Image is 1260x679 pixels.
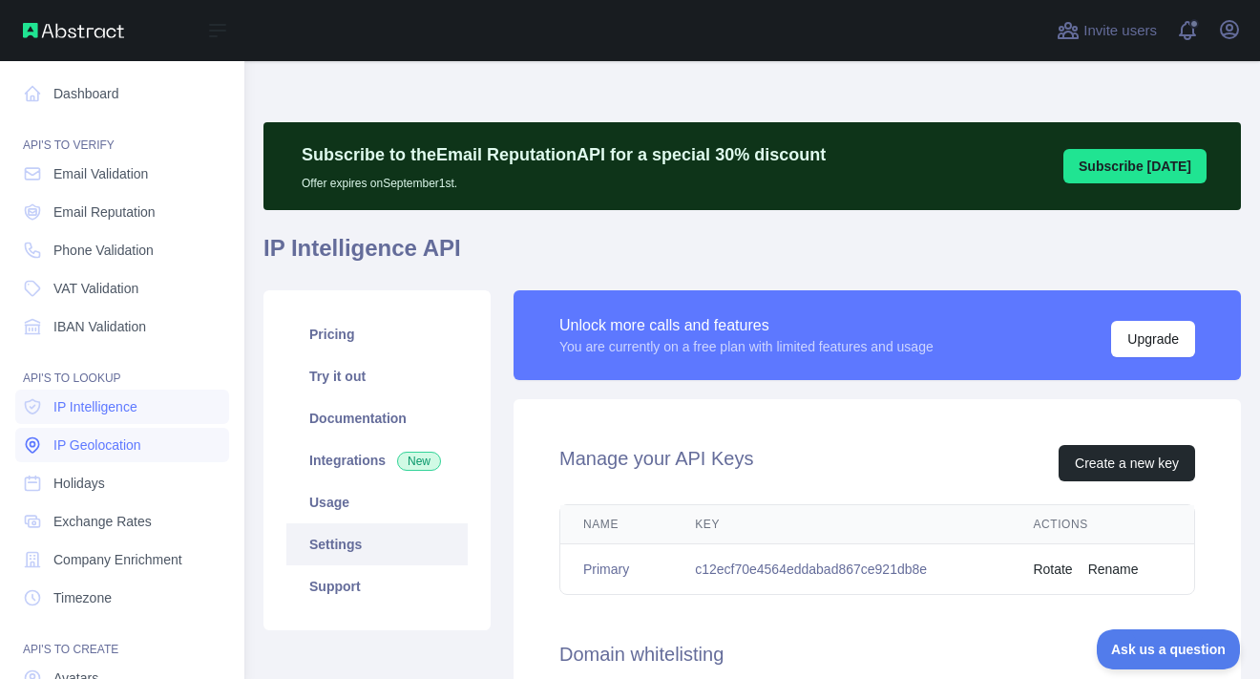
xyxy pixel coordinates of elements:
[1063,149,1207,183] button: Subscribe [DATE]
[53,588,112,607] span: Timezone
[559,445,753,481] h2: Manage your API Keys
[15,157,229,191] a: Email Validation
[559,641,1195,668] h2: Domain whitelisting
[1088,560,1139,579] button: Rename
[53,397,137,416] span: IP Intelligence
[15,115,229,153] div: API'S TO VERIFY
[560,544,672,595] td: Primary
[302,168,826,191] p: Offer expires on September 1st.
[1097,629,1241,669] iframe: Toggle Customer Support
[53,279,138,298] span: VAT Validation
[15,309,229,344] a: IBAN Validation
[15,271,229,306] a: VAT Validation
[15,348,229,386] div: API'S TO LOOKUP
[286,313,468,355] a: Pricing
[286,355,468,397] a: Try it out
[1010,505,1194,544] th: Actions
[672,505,1010,544] th: Key
[53,435,141,455] span: IP Geolocation
[53,550,182,569] span: Company Enrichment
[15,466,229,500] a: Holidays
[23,23,124,38] img: Abstract API
[15,428,229,462] a: IP Geolocation
[672,544,1010,595] td: c12ecf70e4564eddabad867ce921db8e
[15,233,229,267] a: Phone Validation
[1053,15,1161,46] button: Invite users
[302,141,826,168] p: Subscribe to the Email Reputation API for a special 30 % discount
[263,233,1241,279] h1: IP Intelligence API
[53,241,154,260] span: Phone Validation
[15,542,229,577] a: Company Enrichment
[15,619,229,657] div: API'S TO CREATE
[15,390,229,424] a: IP Intelligence
[15,76,229,111] a: Dashboard
[286,439,468,481] a: Integrations New
[559,337,934,356] div: You are currently on a free plan with limited features and usage
[53,474,105,493] span: Holidays
[15,581,229,615] a: Timezone
[286,397,468,439] a: Documentation
[53,512,152,531] span: Exchange Rates
[1111,321,1195,357] button: Upgrade
[559,314,934,337] div: Unlock more calls and features
[53,164,148,183] span: Email Validation
[1083,20,1157,42] span: Invite users
[15,195,229,229] a: Email Reputation
[15,504,229,539] a: Exchange Rates
[286,565,468,607] a: Support
[286,523,468,565] a: Settings
[1059,445,1195,481] button: Create a new key
[1033,560,1072,579] button: Rotate
[560,505,672,544] th: Name
[286,481,468,523] a: Usage
[53,202,156,222] span: Email Reputation
[53,317,146,336] span: IBAN Validation
[397,452,441,471] span: New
